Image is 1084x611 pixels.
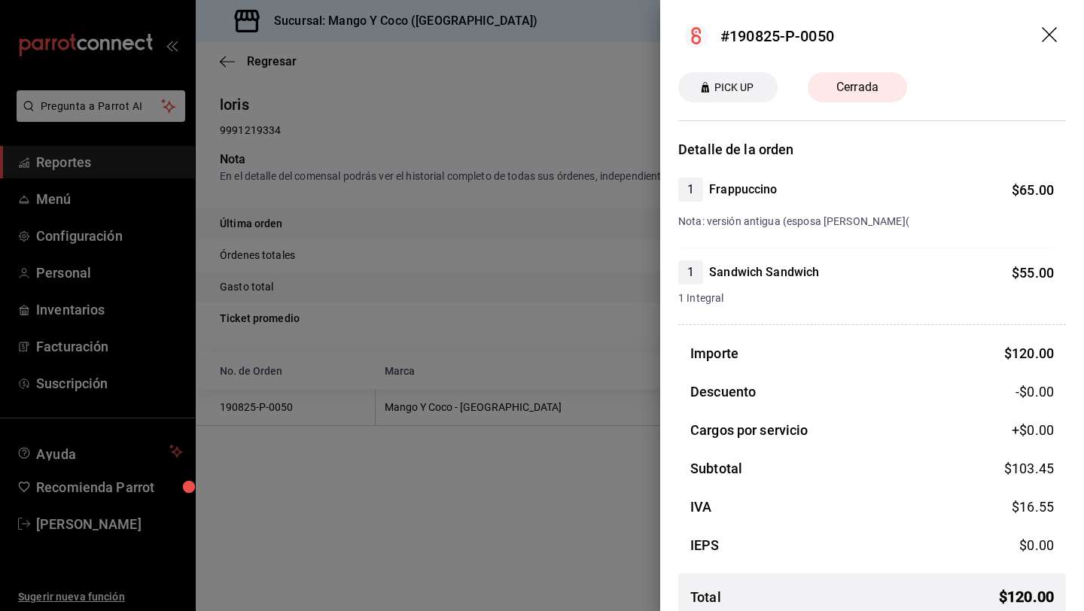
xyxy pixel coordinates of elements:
h3: Importe [690,343,738,363]
h3: Descuento [690,381,756,402]
h4: Sandwich Sandwich [709,263,819,281]
h3: Total [690,587,721,607]
h3: Cargos por servicio [690,420,808,440]
span: Cerrada [827,78,888,96]
h3: Subtotal [690,458,742,479]
span: -$0.00 [1015,381,1054,402]
button: drag [1042,27,1060,45]
h4: Frappuccino [709,181,777,199]
span: $ 120.00 [1004,345,1054,361]
span: $ 103.45 [1004,461,1054,476]
span: PICK UP [708,80,760,96]
span: 1 Integral [678,290,1054,306]
span: Nota: versión antigua (esposa [PERSON_NAME]( [678,215,909,227]
h3: IEPS [690,535,720,555]
span: $ 65.00 [1012,182,1054,198]
span: +$ 0.00 [1012,420,1054,440]
span: 1 [678,263,703,281]
h3: Detalle de la orden [678,139,1066,160]
span: $ 16.55 [1012,499,1054,515]
span: $ 120.00 [999,585,1054,608]
span: $ 0.00 [1019,537,1054,553]
span: 1 [678,181,703,199]
div: #190825-P-0050 [720,25,834,47]
span: $ 55.00 [1012,265,1054,281]
h3: IVA [690,497,711,517]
